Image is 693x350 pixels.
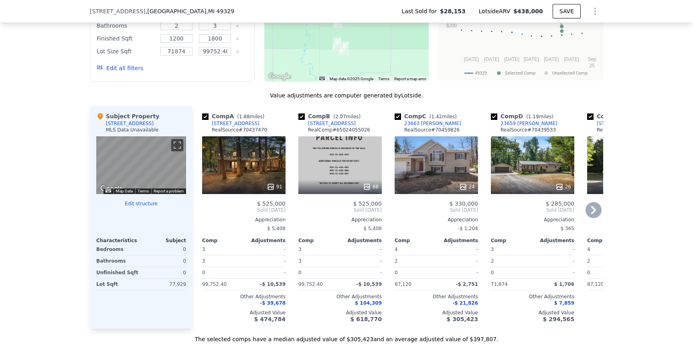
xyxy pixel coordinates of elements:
[330,77,373,81] span: Map data ©2025 Google
[533,237,574,244] div: Adjustments
[452,300,478,306] span: -$ 21,826
[505,71,535,76] text: Selected Comp
[97,33,156,44] div: Finished Sqft
[395,112,460,120] div: Comp C
[245,244,286,255] div: -
[438,255,478,267] div: -
[202,293,286,300] div: Other Adjustments
[138,189,149,193] a: Terms (opens in new tab)
[319,77,325,80] button: Keyboard shortcuts
[484,57,499,62] text: [DATE]
[438,244,478,255] div: -
[298,120,356,127] a: [STREET_ADDRESS]
[475,71,487,76] text: 49329
[254,316,286,322] span: $ 474,784
[267,226,286,231] span: $ 5,408
[143,267,186,278] div: 0
[587,112,652,120] div: Comp E
[491,120,557,127] a: 23659 [PERSON_NAME]
[534,244,574,255] div: -
[96,136,186,194] div: Map
[597,120,680,127] div: [STREET_ADDRESS][PERSON_NAME]
[298,112,364,120] div: Comp B
[395,120,461,127] a: 23663 [PERSON_NAME]
[146,7,234,15] span: , [GEOGRAPHIC_DATA]
[500,120,557,127] div: 23659 [PERSON_NAME]
[456,281,478,287] span: -$ 2,751
[308,120,356,127] div: [STREET_ADDRESS]
[202,120,259,127] a: [STREET_ADDRESS]
[436,237,478,244] div: Adjustments
[298,216,382,223] div: Appreciation
[356,281,382,287] span: -$ 10,539
[554,281,574,287] span: $ 1,706
[96,267,140,278] div: Unfinished Sqft
[202,216,286,223] div: Appreciation
[560,22,563,26] text: E
[491,112,557,120] div: Comp D
[587,216,671,223] div: Appreciation
[491,293,574,300] div: Other Adjustments
[342,244,382,255] div: -
[96,244,140,255] div: Bedrooms
[234,114,267,119] span: ( miles)
[440,7,466,15] span: $28,153
[524,57,539,62] text: [DATE]
[212,127,267,133] div: RealSource # 70437470
[464,57,479,62] text: [DATE]
[202,247,205,252] span: 3
[266,71,293,82] a: Open this area in Google Maps (opens a new window)
[546,200,574,207] span: $ 285,000
[588,57,596,62] text: Sep
[597,127,659,133] div: RealComp # 65025030669
[587,281,604,287] span: 87,120
[206,8,234,14] span: , MI 49329
[245,255,286,267] div: -
[500,127,556,133] div: RealSource # 70439533
[491,237,533,244] div: Comp
[587,223,671,234] div: -
[513,8,543,14] span: $438,000
[106,127,159,133] div: MLS Data Unavailable
[260,300,286,306] span: -$ 39,678
[96,255,140,267] div: Bathrooms
[236,50,239,53] button: Clear
[395,207,478,213] span: Sold [DATE]
[587,293,671,300] div: Other Adjustments
[426,114,460,119] span: ( miles)
[587,255,627,267] div: 2
[96,279,140,290] div: Lot Sqft
[395,281,411,287] span: 87,120
[202,237,244,244] div: Comp
[202,207,286,213] span: Sold [DATE]
[298,255,338,267] div: 3
[143,279,186,290] div: 77,929
[491,255,531,267] div: 2
[298,247,302,252] span: 3
[534,255,574,267] div: -
[458,226,478,231] span: -$ 1,204
[587,3,603,19] button: Show Options
[395,247,398,252] span: 4
[587,247,590,252] span: 4
[298,207,382,213] span: Sold [DATE]
[534,267,574,278] div: -
[335,114,346,119] span: 2.07
[395,293,478,300] div: Other Adjustments
[96,136,186,194] div: Street View
[459,183,475,191] div: 24
[447,316,478,322] span: $ 305,423
[431,114,442,119] span: 1.42
[404,127,460,133] div: RealSource # 70459826
[154,189,184,193] a: Report a problem
[308,127,370,133] div: RealComp # 65024055026
[105,189,111,192] button: Keyboard shortcuts
[141,237,186,244] div: Subject
[90,91,603,99] div: Value adjustments are computer generated by Lotside .
[98,184,125,194] a: Open this area in Google Maps (opens a new window)
[438,267,478,278] div: -
[555,183,571,191] div: 26
[212,120,259,127] div: [STREET_ADDRESS]
[394,77,426,81] a: Report a map error
[523,114,557,119] span: ( miles)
